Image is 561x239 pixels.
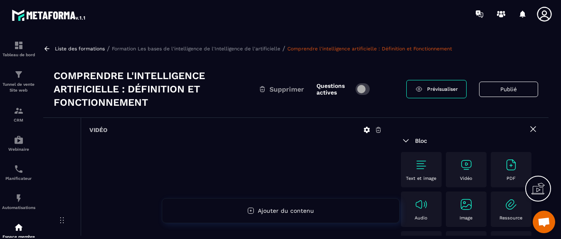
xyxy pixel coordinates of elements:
button: Publié [479,82,538,97]
p: Audio [415,215,428,221]
h3: Comprendre l'intelligence artificielle : Définition et Fonctionnement [54,69,259,109]
p: Automatisations [2,205,35,210]
p: Tableau de bord [2,52,35,57]
img: text-image no-wra [460,158,473,172]
label: Questions actives [316,82,351,96]
img: scheduler [14,164,24,174]
img: text-image no-wra [504,198,518,211]
p: PDF [507,176,516,181]
a: automationsautomationsWebinaire [2,129,35,158]
p: Tunnel de vente Site web [2,82,35,93]
span: Prévisualiser [427,86,458,92]
h6: Vidéo [89,127,107,133]
span: Ajouter du contenu [258,207,314,214]
img: text-image no-wra [415,158,428,172]
span: / [107,45,110,52]
span: Supprimer [269,85,304,93]
a: automationsautomationsAutomatisations [2,187,35,216]
p: Espace membre [2,234,35,239]
a: Prévisualiser [406,80,467,98]
img: text-image no-wra [460,198,473,211]
span: / [282,45,285,52]
a: schedulerschedulerPlanificateur [2,158,35,187]
div: Ouvrir le chat [533,211,555,233]
p: Image [460,215,473,221]
img: logo [12,7,86,22]
span: Bloc [415,137,427,144]
img: automations [14,193,24,203]
a: Liste des formations [55,46,105,52]
p: Text et image [406,176,437,181]
img: text-image no-wra [415,198,428,211]
img: formation [14,40,24,50]
img: automations [14,222,24,232]
p: CRM [2,118,35,122]
p: Vidéo [460,176,472,181]
img: automations [14,135,24,145]
img: formation [14,106,24,116]
p: Planificateur [2,176,35,181]
p: Webinaire [2,147,35,152]
a: formationformationTableau de bord [2,34,35,63]
a: formationformationTunnel de vente Site web [2,63,35,100]
a: Formation Les bases de l'intelligence de l'Intelligence de l'artificielle [112,46,280,52]
a: Comprendre l'intelligence artificielle : Définition et Fonctionnement [287,46,452,52]
a: formationformationCRM [2,100,35,129]
p: Ressource [500,215,523,221]
img: arrow-down [401,136,411,146]
img: formation [14,70,24,80]
img: text-image no-wra [504,158,518,172]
